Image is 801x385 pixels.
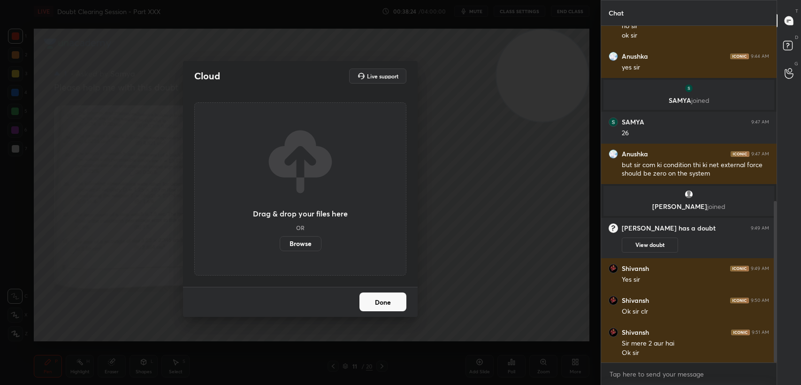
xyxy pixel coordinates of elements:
h5: Live support [367,73,398,79]
span: joined [691,96,709,105]
img: iconic-dark.1390631f.png [730,266,749,271]
img: iconic-dark.1390631f.png [730,54,749,59]
span: joined [707,202,725,211]
div: 9:49 AM [751,266,769,271]
h6: Anushka [622,150,648,158]
div: Ok sir [622,348,769,358]
img: 3 [609,117,618,127]
p: D [795,34,798,41]
button: View doubt [622,238,678,253]
div: grid [601,26,777,363]
div: Ok sir clr [622,307,769,316]
div: yes sir [622,63,769,72]
img: 873941af3b104175891c25fa6c47daf6.None [609,264,618,273]
button: Done [359,293,406,311]
h6: Anushka [622,52,648,61]
div: ok sir [622,31,769,40]
img: iconic-dark.1390631f.png [731,330,750,335]
h6: SAMYA [622,118,644,126]
img: iconic-dark.1390631f.png [730,298,749,303]
div: but sir com ki condition thi ki net external force should be zero on the system [622,161,769,178]
img: c0d61b98f0ef46ba9070785cd37198a7.jpg [609,149,618,159]
p: G [794,60,798,67]
img: 3 [684,84,694,93]
div: Sir mere 2 aur hai [622,339,769,348]
img: c0d61b98f0ef46ba9070785cd37198a7.jpg [609,52,618,61]
div: 9:47 AM [751,119,769,125]
div: no sir [622,22,769,31]
h3: Drag & drop your files here [253,210,348,217]
div: 9:49 AM [751,225,769,231]
img: default.png [684,190,694,199]
img: 873941af3b104175891c25fa6c47daf6.None [609,296,618,305]
h2: Cloud [194,70,220,82]
p: [PERSON_NAME] [609,203,769,210]
h6: Shivansh [622,328,649,337]
img: 873941af3b104175891c25fa6c47daf6.None [609,328,618,337]
h6: [PERSON_NAME] has a doubt [622,224,716,232]
p: Chat [601,0,631,25]
div: Yes sir [622,275,769,285]
h6: Shivansh [622,296,649,305]
p: T [795,8,798,15]
h5: OR [296,225,305,231]
div: 9:50 AM [751,298,769,303]
h6: Shivansh [622,264,649,273]
div: 26 [622,129,769,138]
div: 9:47 AM [751,151,769,157]
img: iconic-dark.1390631f.png [731,151,749,157]
p: SAMYA [609,97,769,104]
div: 9:51 AM [752,330,769,335]
div: 9:44 AM [751,54,769,59]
